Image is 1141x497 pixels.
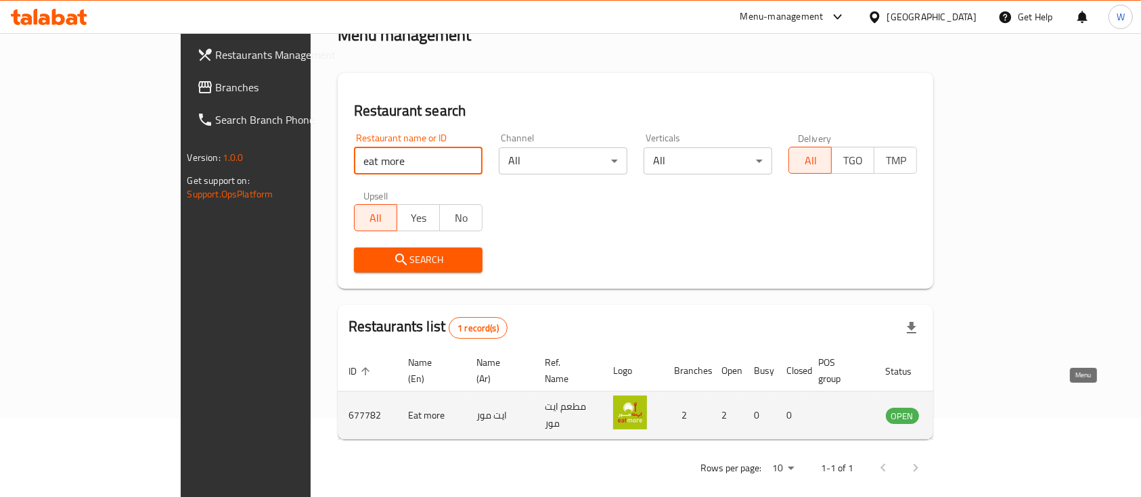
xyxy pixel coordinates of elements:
[819,354,859,387] span: POS group
[776,350,808,392] th: Closed
[743,350,776,392] th: Busy
[821,460,853,477] p: 1-1 of 1
[216,79,361,95] span: Branches
[216,47,361,63] span: Restaurants Management
[338,350,993,440] table: enhanced table
[397,392,466,440] td: Eat more
[187,185,273,203] a: Support.OpsPlatform
[186,71,372,103] a: Branches
[644,147,772,174] div: All
[886,408,919,424] span: OPEN
[363,191,388,200] label: Upsell
[360,208,392,228] span: All
[466,392,534,440] td: ايت مور
[602,350,663,392] th: Logo
[365,252,472,268] span: Search
[887,9,977,24] div: [GEOGRAPHIC_DATA]
[895,312,928,344] div: Export file
[886,363,930,379] span: Status
[476,354,518,387] span: Name (Ar)
[874,147,917,174] button: TMP
[788,147,832,174] button: All
[663,392,711,440] td: 2
[439,204,483,231] button: No
[408,354,449,387] span: Name (En)
[403,208,434,228] span: Yes
[613,396,647,429] img: Eat more
[449,322,507,335] span: 1 record(s)
[499,147,627,174] div: All
[187,172,250,189] span: Get support on:
[186,103,372,136] a: Search Branch Phone
[354,101,918,121] h2: Restaurant search
[711,350,743,392] th: Open
[354,247,483,273] button: Search
[1117,9,1125,24] span: W
[187,149,221,166] span: Version:
[886,408,919,424] div: OPEN
[445,208,477,228] span: No
[545,354,586,387] span: Ref. Name
[449,317,508,339] div: Total records count
[700,460,761,477] p: Rows per page:
[354,204,397,231] button: All
[223,149,244,166] span: 1.0.0
[743,392,776,440] td: 0
[798,133,832,143] label: Delivery
[767,458,799,479] div: Rows per page:
[534,392,602,440] td: مطعم ايت مور
[338,24,471,46] h2: Menu management
[831,147,874,174] button: TGO
[216,112,361,128] span: Search Branch Phone
[795,151,826,170] span: All
[837,151,869,170] span: TGO
[663,350,711,392] th: Branches
[711,392,743,440] td: 2
[354,147,483,174] input: Search for restaurant name or ID..
[740,9,824,25] div: Menu-management
[397,204,440,231] button: Yes
[349,363,374,379] span: ID
[880,151,912,170] span: TMP
[776,392,808,440] td: 0
[186,39,372,71] a: Restaurants Management
[349,316,508,339] h2: Restaurants list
